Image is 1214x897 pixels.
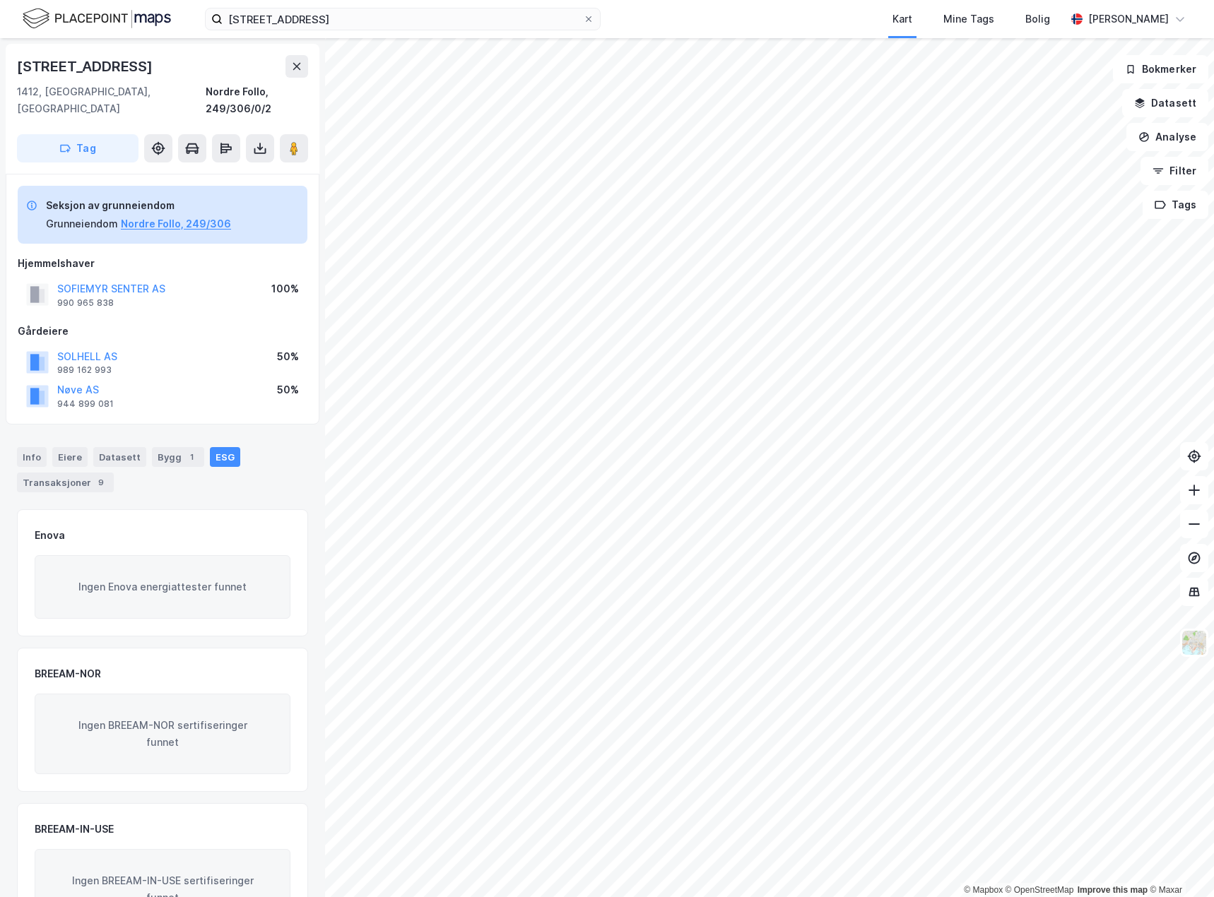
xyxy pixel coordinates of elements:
[57,364,112,376] div: 989 162 993
[1181,629,1208,656] img: Z
[1143,829,1214,897] div: Kontrollprogram for chat
[57,398,114,410] div: 944 899 081
[52,447,88,467] div: Eiere
[223,8,583,30] input: Søk på adresse, matrikkel, gårdeiere, leietakere eller personer
[1126,123,1208,151] button: Analyse
[1113,55,1208,83] button: Bokmerker
[46,197,231,214] div: Seksjon av grunneiendom
[18,255,307,272] div: Hjemmelshaver
[93,447,146,467] div: Datasett
[46,215,118,232] div: Grunneiendom
[35,694,290,774] div: Ingen BREEAM-NOR sertifiseringer funnet
[35,527,65,544] div: Enova
[35,665,101,682] div: BREEAM-NOR
[23,6,171,31] img: logo.f888ab2527a4732fd821a326f86c7f29.svg
[17,134,139,162] button: Tag
[277,348,299,365] div: 50%
[271,280,299,297] div: 100%
[35,555,290,619] div: Ingen Enova energiattester funnet
[94,475,108,489] div: 9
[1078,885,1148,895] a: Improve this map
[964,885,1003,895] a: Mapbox
[892,11,912,28] div: Kart
[17,55,155,78] div: [STREET_ADDRESS]
[1141,157,1208,185] button: Filter
[17,447,47,467] div: Info
[18,323,307,340] div: Gårdeiere
[1143,829,1214,897] iframe: Chat Widget
[17,473,114,492] div: Transaksjoner
[184,450,199,464] div: 1
[121,215,231,232] button: Nordre Follo, 249/306
[1025,11,1050,28] div: Bolig
[17,83,206,117] div: 1412, [GEOGRAPHIC_DATA], [GEOGRAPHIC_DATA]
[35,821,114,838] div: BREEAM-IN-USE
[1006,885,1074,895] a: OpenStreetMap
[1088,11,1169,28] div: [PERSON_NAME]
[152,447,204,467] div: Bygg
[210,447,240,467] div: ESG
[1143,191,1208,219] button: Tags
[1122,89,1208,117] button: Datasett
[277,381,299,398] div: 50%
[57,297,114,309] div: 990 965 838
[206,83,308,117] div: Nordre Follo, 249/306/0/2
[943,11,994,28] div: Mine Tags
